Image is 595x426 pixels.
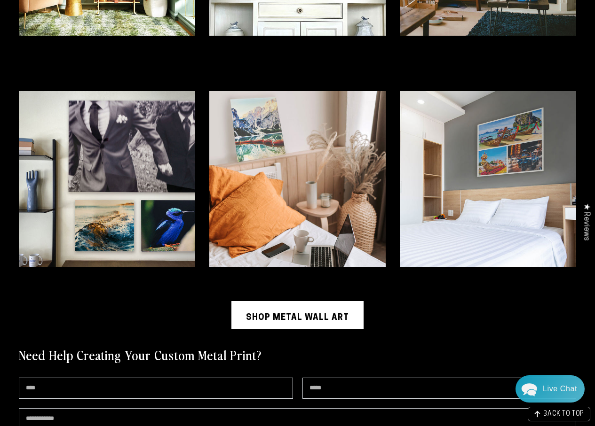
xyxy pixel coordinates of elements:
[209,91,386,267] img: Bedroom workspace with mountain lake metal photo print on display – minimalist home office décor ...
[19,53,88,77] h2: Bedroom
[516,375,585,403] div: Chat widget toggle
[231,301,364,329] a: Shop Metal Wall Art
[577,196,595,248] div: Click to open Judge.me floating reviews tab
[543,375,577,403] div: Contact Us Directly
[19,346,262,363] h2: Need Help Creating Your Custom Metal Print?
[400,91,576,267] img: Custom Thailand travel collage metal print above modern hotel-style bed – premium aluminum photo ...
[543,411,584,418] span: BACK TO TOP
